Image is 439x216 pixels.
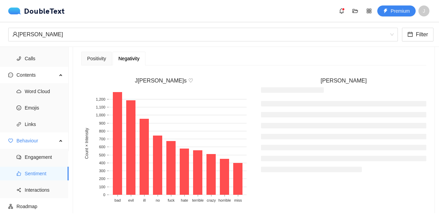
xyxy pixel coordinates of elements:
button: bell [336,5,347,16]
text: horrible [218,198,231,202]
span: comment [16,155,21,160]
text: 300 [99,169,105,173]
span: message [8,73,13,77]
h3: [PERSON_NAME] [261,76,426,85]
span: Behaviour [16,134,57,148]
text: 100 [99,185,105,189]
h3: J[PERSON_NAME]s ♡ [81,76,247,85]
span: Contents [16,68,57,82]
span: J [423,5,425,16]
text: 1,100 [96,105,105,109]
span: like [16,171,21,176]
span: share-alt [16,188,21,192]
text: bad [115,198,121,202]
span: thunderbolt [383,9,388,14]
span: Roadmap [16,200,63,213]
a: logoDoubleText [8,8,65,14]
text: terrible [192,198,204,202]
span: Engagement [25,150,63,164]
text: crazy [207,198,216,202]
span: link [16,122,21,127]
button: thunderboltPremium [377,5,416,16]
text: Count × Intensity [84,128,89,159]
span: heart [8,138,13,143]
span: folder-open [350,8,360,14]
button: folder-open [350,5,361,16]
span: calendar [407,31,413,38]
span: phone [16,56,21,61]
text: 1,000 [96,113,105,117]
text: fuck [168,198,175,202]
span: Brittany [12,28,394,41]
button: calendarFilter [402,28,434,41]
span: Filter [416,30,428,39]
span: Negativity [118,56,139,61]
text: 500 [99,153,105,157]
button: appstore [364,5,375,16]
span: cloud [16,89,21,94]
span: Calls [25,52,63,65]
text: no [156,198,160,202]
text: 700 [99,137,105,141]
span: Interactions [25,183,63,197]
span: Premium [391,7,410,15]
span: Word Cloud [25,85,63,98]
div: [PERSON_NAME] [12,28,388,41]
text: 900 [99,121,105,125]
span: Links [25,117,63,131]
div: DoubleText [8,8,65,14]
text: hate [181,198,188,202]
text: miss [234,198,242,202]
span: appstore [364,8,374,14]
span: Sentiment [25,167,63,180]
span: Emojis [25,101,63,115]
text: 1,200 [96,97,105,101]
img: logo [8,8,24,14]
text: 0 [103,193,105,197]
text: evil [128,198,134,202]
span: user [12,31,18,37]
span: smile [16,105,21,110]
text: 600 [99,145,105,149]
span: bell [336,8,347,14]
text: 200 [99,177,105,181]
div: Positivity [87,55,106,62]
text: 800 [99,129,105,133]
text: ill [143,198,145,202]
text: 400 [99,161,105,165]
span: apartment [8,204,13,209]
